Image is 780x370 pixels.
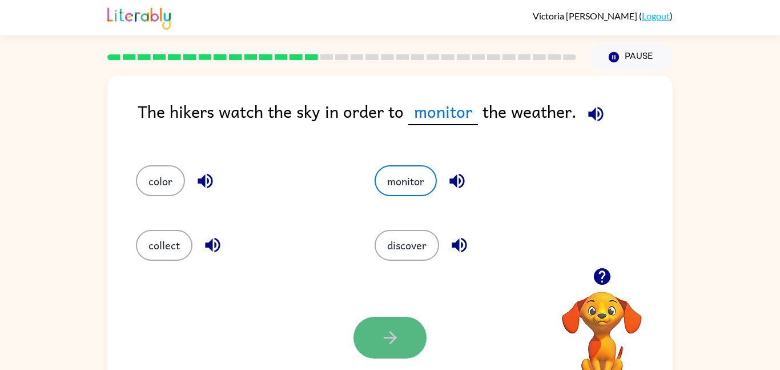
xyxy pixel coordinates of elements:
button: discover [375,230,439,261]
img: Literably [107,5,171,30]
span: Victoria [PERSON_NAME] [533,10,639,21]
div: ( ) [533,10,673,21]
button: collect [136,230,192,261]
button: monitor [375,165,437,196]
button: color [136,165,185,196]
button: Pause [590,44,673,70]
a: Logout [642,10,670,21]
div: The hikers watch the sky in order to the weather. [138,98,673,142]
span: monitor [408,98,478,125]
